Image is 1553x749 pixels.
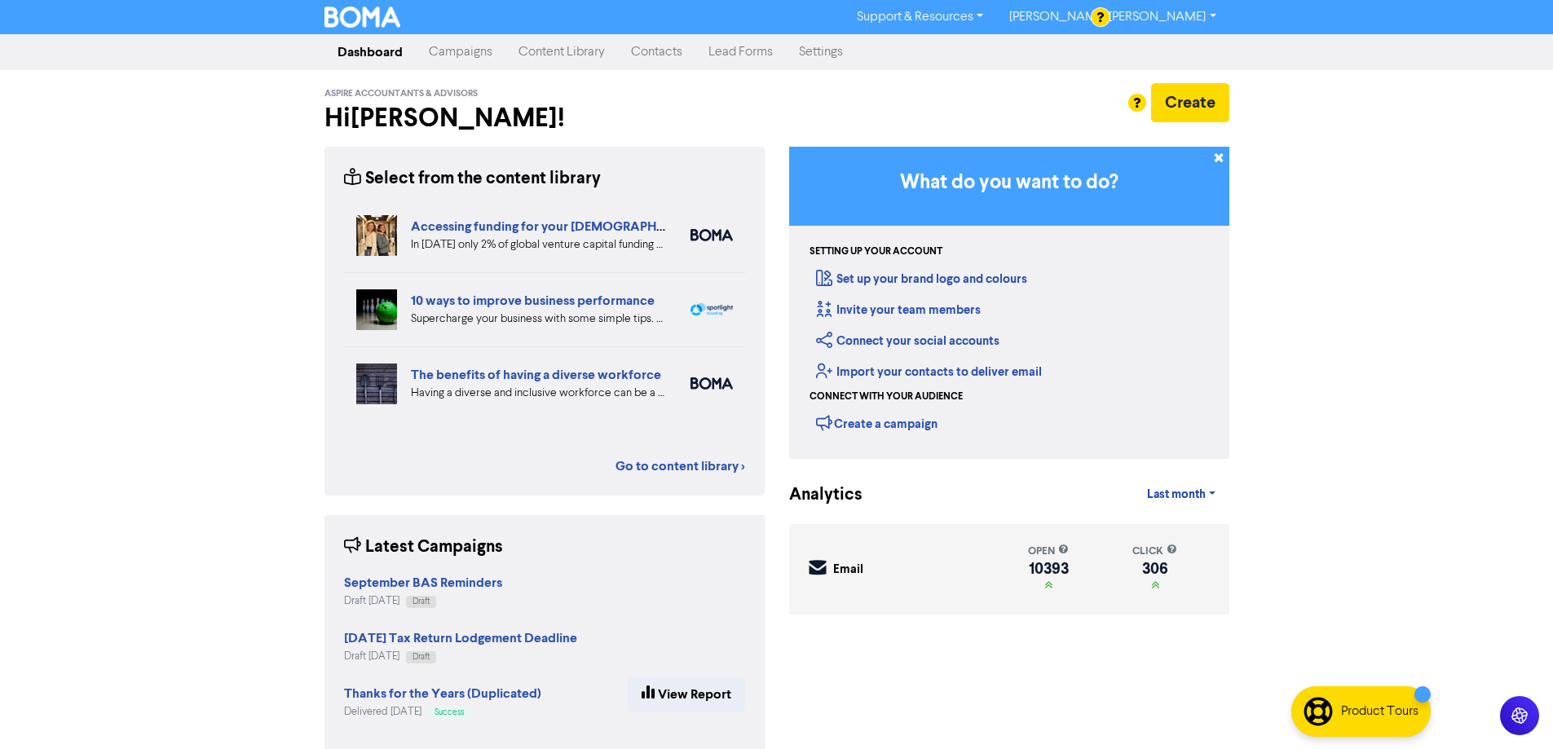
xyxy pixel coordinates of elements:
[344,535,503,560] div: Latest Campaigns
[833,561,863,579] div: Email
[1132,544,1177,559] div: click
[344,577,502,590] a: September BAS Reminders
[411,367,661,383] a: The benefits of having a diverse workforce
[816,271,1027,287] a: Set up your brand logo and colours
[789,147,1229,459] div: Getting Started in BOMA
[1471,671,1553,749] iframe: Chat Widget
[690,303,733,316] img: spotlight
[413,653,430,661] span: Draft
[416,36,505,68] a: Campaigns
[1134,478,1229,511] a: Last month
[324,7,401,28] img: BOMA Logo
[816,411,938,435] div: Create a campaign
[996,4,1229,30] a: [PERSON_NAME] [PERSON_NAME]
[615,456,745,476] a: Go to content library >
[816,302,981,318] a: Invite your team members
[814,171,1205,195] h3: What do you want to do?
[344,575,502,591] strong: September BAS Reminders
[324,88,478,99] span: Aspire Accountants & Advisors
[344,688,541,701] a: Thanks for the Years (Duplicated)
[844,4,996,30] a: Support & Resources
[413,597,430,606] span: Draft
[816,364,1042,380] a: Import your contacts to deliver email
[344,649,577,664] div: Draft [DATE]
[411,236,666,253] div: In 2024 only 2% of global venture capital funding went to female-only founding teams. We highligh...
[816,333,999,349] a: Connect your social accounts
[411,385,666,402] div: Having a diverse and inclusive workforce can be a major boost for your business. We list four of ...
[618,36,695,68] a: Contacts
[690,377,733,390] img: boma
[1132,562,1177,575] div: 306
[1147,487,1206,502] span: Last month
[1151,83,1229,122] button: Create
[1028,544,1069,559] div: open
[435,708,464,716] span: Success
[789,482,842,508] div: Analytics
[411,293,655,309] a: 10 ways to improve business performance
[344,685,541,702] strong: Thanks for the Years (Duplicated)
[505,36,618,68] a: Content Library
[324,36,416,68] a: Dashboard
[786,36,856,68] a: Settings
[344,632,577,645] a: [DATE] Tax Return Lodgement Deadline
[628,677,745,712] a: View Report
[690,229,733,241] img: boma
[695,36,786,68] a: Lead Forms
[810,390,963,404] div: Connect with your audience
[344,704,541,720] div: Delivered [DATE]
[324,103,765,134] h2: Hi [PERSON_NAME] !
[1028,562,1069,575] div: 10393
[344,593,502,609] div: Draft [DATE]
[411,218,809,235] a: Accessing funding for your [DEMOGRAPHIC_DATA]-led businesses
[344,630,577,646] strong: [DATE] Tax Return Lodgement Deadline
[344,166,601,192] div: Select from the content library
[411,311,666,328] div: Supercharge your business with some simple tips. Eliminate distractions & bad customers, get a pl...
[810,245,942,259] div: Setting up your account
